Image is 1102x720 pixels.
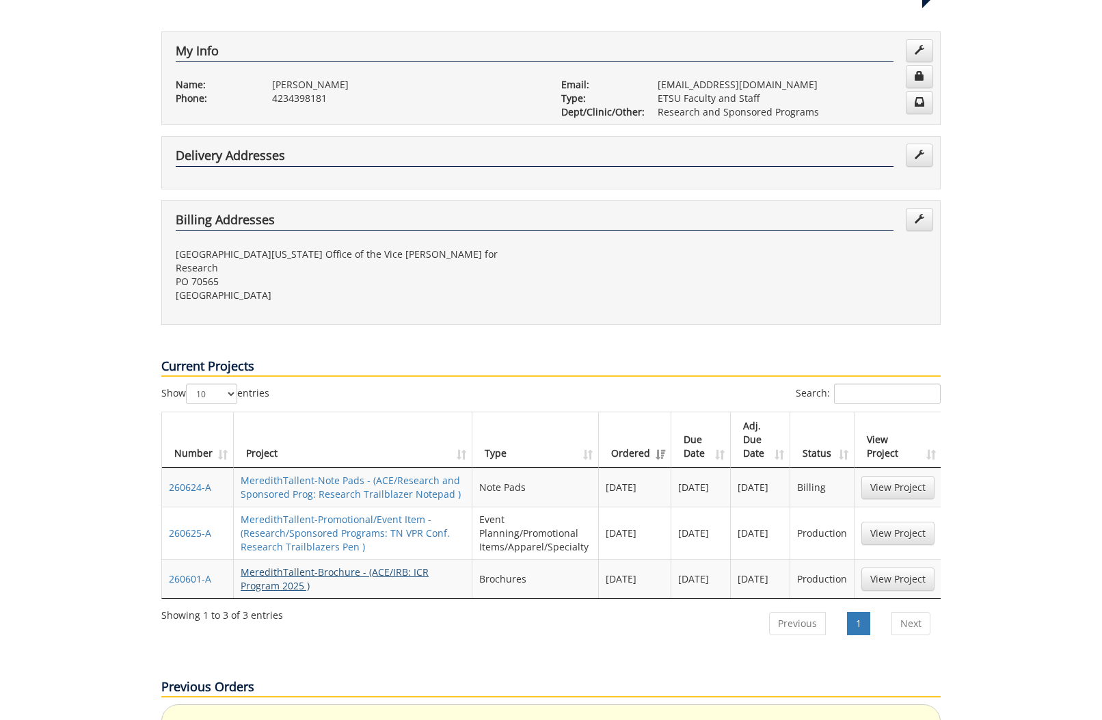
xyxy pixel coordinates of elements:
div: Showing 1 to 3 of 3 entries [161,603,283,622]
p: [PERSON_NAME] [272,78,541,92]
p: 4234398181 [272,92,541,105]
a: Next [891,612,930,635]
h4: Delivery Addresses [176,149,893,167]
p: Type: [561,92,637,105]
th: View Project: activate to sort column ascending [855,412,941,468]
p: Dept/Clinic/Other: [561,105,637,119]
p: Name: [176,78,252,92]
p: PO 70565 [176,275,541,289]
a: 260625-A [169,526,211,539]
p: [GEOGRAPHIC_DATA][US_STATE] Office of the Vice [PERSON_NAME] for Research [176,248,541,275]
td: [DATE] [731,468,790,507]
a: Change Password [906,65,933,88]
input: Search: [834,384,941,404]
th: Due Date: activate to sort column ascending [671,412,731,468]
td: Billing [790,468,855,507]
th: Ordered: activate to sort column ascending [599,412,671,468]
p: Phone: [176,92,252,105]
a: View Project [861,522,935,545]
a: 1 [847,612,870,635]
td: Event Planning/Promotional Items/Apparel/Specialty [472,507,599,559]
td: [DATE] [599,468,671,507]
th: Project: activate to sort column ascending [234,412,472,468]
a: 260624-A [169,481,211,494]
select: Showentries [186,384,237,404]
td: [DATE] [599,559,671,598]
td: [DATE] [671,468,731,507]
td: Brochures [472,559,599,598]
th: Number: activate to sort column ascending [162,412,234,468]
p: Current Projects [161,358,941,377]
th: Type: activate to sort column ascending [472,412,599,468]
td: [DATE] [599,507,671,559]
label: Search: [796,384,941,404]
td: [DATE] [731,559,790,598]
label: Show entries [161,384,269,404]
a: View Project [861,476,935,499]
td: Note Pads [472,468,599,507]
a: MeredithTallent-Promotional/Event Item - (Research/Sponsored Programs: TN VPR Conf. Research Trai... [241,513,450,553]
p: [GEOGRAPHIC_DATA] [176,289,541,302]
a: View Project [861,568,935,591]
a: MeredithTallent-Note Pads - (ACE/Research and Sponsored Prog: Research Trailblazer Notepad ) [241,474,461,501]
td: Production [790,559,855,598]
a: Edit Addresses [906,208,933,231]
td: [DATE] [671,559,731,598]
p: [EMAIL_ADDRESS][DOMAIN_NAME] [658,78,926,92]
th: Status: activate to sort column ascending [790,412,855,468]
td: [DATE] [731,507,790,559]
td: [DATE] [671,507,731,559]
a: Edit Info [906,39,933,62]
p: ETSU Faculty and Staff [658,92,926,105]
a: Change Communication Preferences [906,91,933,114]
td: Production [790,507,855,559]
th: Adj. Due Date: activate to sort column ascending [731,412,790,468]
p: Previous Orders [161,678,941,697]
p: Email: [561,78,637,92]
a: Previous [769,612,826,635]
h4: My Info [176,44,893,62]
a: MeredithTallent-Brochure - (ACE/IRB: ICR Program 2025 ) [241,565,429,592]
a: 260601-A [169,572,211,585]
a: Edit Addresses [906,144,933,167]
h4: Billing Addresses [176,213,893,231]
p: Research and Sponsored Programs [658,105,926,119]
